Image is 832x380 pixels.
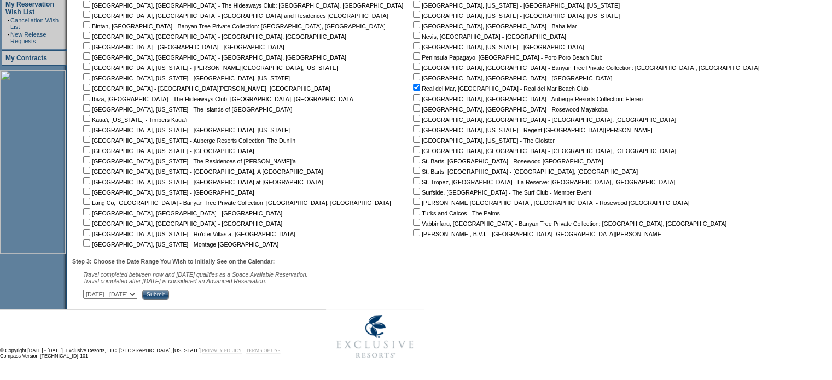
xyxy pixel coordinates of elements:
nobr: Real del Mar, [GEOGRAPHIC_DATA] - Real del Mar Beach Club [411,85,589,92]
nobr: [GEOGRAPHIC_DATA], [US_STATE] - [GEOGRAPHIC_DATA], [US_STATE] [81,127,290,133]
nobr: [GEOGRAPHIC_DATA], [GEOGRAPHIC_DATA] - The Hideaways Club: [GEOGRAPHIC_DATA], [GEOGRAPHIC_DATA] [81,2,403,9]
nobr: [GEOGRAPHIC_DATA], [GEOGRAPHIC_DATA] - Banyan Tree Private Collection: [GEOGRAPHIC_DATA], [GEOGRA... [411,65,759,71]
a: PRIVACY POLICY [202,348,242,353]
nobr: [GEOGRAPHIC_DATA], [US_STATE] - The Residences of [PERSON_NAME]'a [81,158,296,165]
a: My Contracts [5,54,47,62]
nobr: [GEOGRAPHIC_DATA] - [GEOGRAPHIC_DATA][PERSON_NAME], [GEOGRAPHIC_DATA] [81,85,330,92]
nobr: [GEOGRAPHIC_DATA], [US_STATE] - [GEOGRAPHIC_DATA], A [GEOGRAPHIC_DATA] [81,168,323,175]
nobr: Peninsula Papagayo, [GEOGRAPHIC_DATA] - Poro Poro Beach Club [411,54,602,61]
nobr: [GEOGRAPHIC_DATA], [GEOGRAPHIC_DATA] - [GEOGRAPHIC_DATA], [GEOGRAPHIC_DATA] [81,33,346,40]
td: · [8,17,9,30]
a: Cancellation Wish List [10,17,59,30]
nobr: [GEOGRAPHIC_DATA], [US_STATE] - The Cloister [411,137,555,144]
nobr: St. Barts, [GEOGRAPHIC_DATA] - Rosewood [GEOGRAPHIC_DATA] [411,158,603,165]
a: TERMS OF USE [246,348,281,353]
nobr: [GEOGRAPHIC_DATA], [US_STATE] - [GEOGRAPHIC_DATA] [81,189,254,196]
nobr: [GEOGRAPHIC_DATA], [US_STATE] - [GEOGRAPHIC_DATA] [81,148,254,154]
nobr: Vabbinfaru, [GEOGRAPHIC_DATA] - Banyan Tree Private Collection: [GEOGRAPHIC_DATA], [GEOGRAPHIC_DATA] [411,220,726,227]
nobr: [GEOGRAPHIC_DATA], [GEOGRAPHIC_DATA] - Rosewood Mayakoba [411,106,608,113]
nobr: Turks and Caicos - The Palms [411,210,500,217]
nobr: [GEOGRAPHIC_DATA], [GEOGRAPHIC_DATA] - Auberge Resorts Collection: Etereo [411,96,643,102]
nobr: Ibiza, [GEOGRAPHIC_DATA] - The Hideaways Club: [GEOGRAPHIC_DATA], [GEOGRAPHIC_DATA] [81,96,355,102]
nobr: [GEOGRAPHIC_DATA], [US_STATE] - [GEOGRAPHIC_DATA] [411,44,584,50]
nobr: [PERSON_NAME], B.V.I. - [GEOGRAPHIC_DATA] [GEOGRAPHIC_DATA][PERSON_NAME] [411,231,663,237]
input: Submit [142,290,169,300]
nobr: [GEOGRAPHIC_DATA], [US_STATE] - [GEOGRAPHIC_DATA], [US_STATE] [81,75,290,81]
nobr: [GEOGRAPHIC_DATA], [US_STATE] - [PERSON_NAME][GEOGRAPHIC_DATA], [US_STATE] [81,65,338,71]
nobr: [GEOGRAPHIC_DATA], [GEOGRAPHIC_DATA] - [GEOGRAPHIC_DATA] [81,220,282,227]
nobr: [GEOGRAPHIC_DATA], [US_STATE] - [GEOGRAPHIC_DATA], [US_STATE] [411,2,620,9]
a: My Reservation Wish List [5,1,54,16]
nobr: [GEOGRAPHIC_DATA], [GEOGRAPHIC_DATA] - [GEOGRAPHIC_DATA] and Residences [GEOGRAPHIC_DATA] [81,13,388,19]
nobr: St. Tropez, [GEOGRAPHIC_DATA] - La Reserve: [GEOGRAPHIC_DATA], [GEOGRAPHIC_DATA] [411,179,675,185]
nobr: [GEOGRAPHIC_DATA], [US_STATE] - The Islands of [GEOGRAPHIC_DATA] [81,106,292,113]
nobr: Travel completed after [DATE] is considered an Advanced Reservation. [83,278,266,284]
nobr: St. Barts, [GEOGRAPHIC_DATA] - [GEOGRAPHIC_DATA], [GEOGRAPHIC_DATA] [411,168,638,175]
nobr: [GEOGRAPHIC_DATA], [US_STATE] - [GEOGRAPHIC_DATA], [US_STATE] [411,13,620,19]
nobr: [GEOGRAPHIC_DATA] - [GEOGRAPHIC_DATA] - [GEOGRAPHIC_DATA] [81,44,284,50]
nobr: [GEOGRAPHIC_DATA], [US_STATE] - Montage [GEOGRAPHIC_DATA] [81,241,278,248]
nobr: [GEOGRAPHIC_DATA], [GEOGRAPHIC_DATA] - [GEOGRAPHIC_DATA], [GEOGRAPHIC_DATA] [411,116,676,123]
nobr: [GEOGRAPHIC_DATA], [US_STATE] - Regent [GEOGRAPHIC_DATA][PERSON_NAME] [411,127,653,133]
nobr: [GEOGRAPHIC_DATA], [GEOGRAPHIC_DATA] - [GEOGRAPHIC_DATA] [81,210,282,217]
nobr: [GEOGRAPHIC_DATA], [GEOGRAPHIC_DATA] - [GEOGRAPHIC_DATA], [GEOGRAPHIC_DATA] [81,54,346,61]
nobr: [GEOGRAPHIC_DATA], [US_STATE] - [GEOGRAPHIC_DATA] at [GEOGRAPHIC_DATA] [81,179,323,185]
nobr: [GEOGRAPHIC_DATA], [GEOGRAPHIC_DATA] - [GEOGRAPHIC_DATA] [411,75,612,81]
nobr: Lang Co, [GEOGRAPHIC_DATA] - Banyan Tree Private Collection: [GEOGRAPHIC_DATA], [GEOGRAPHIC_DATA] [81,200,391,206]
nobr: [GEOGRAPHIC_DATA], [US_STATE] - Ho'olei Villas at [GEOGRAPHIC_DATA] [81,231,295,237]
span: Travel completed between now and [DATE] qualifies as a Space Available Reservation. [83,271,308,278]
b: Step 3: Choose the Date Range You Wish to Initially See on the Calendar: [72,258,275,265]
nobr: [PERSON_NAME][GEOGRAPHIC_DATA], [GEOGRAPHIC_DATA] - Rosewood [GEOGRAPHIC_DATA] [411,200,689,206]
nobr: Nevis, [GEOGRAPHIC_DATA] - [GEOGRAPHIC_DATA] [411,33,566,40]
nobr: [GEOGRAPHIC_DATA], [GEOGRAPHIC_DATA] - [GEOGRAPHIC_DATA], [GEOGRAPHIC_DATA] [411,148,676,154]
a: New Release Requests [10,31,46,44]
nobr: [GEOGRAPHIC_DATA], [US_STATE] - Auberge Resorts Collection: The Dunlin [81,137,295,144]
nobr: [GEOGRAPHIC_DATA], [GEOGRAPHIC_DATA] - Baha Mar [411,23,577,30]
nobr: Bintan, [GEOGRAPHIC_DATA] - Banyan Tree Private Collection: [GEOGRAPHIC_DATA], [GEOGRAPHIC_DATA] [81,23,386,30]
nobr: Kaua'i, [US_STATE] - Timbers Kaua'i [81,116,187,123]
img: Exclusive Resorts [326,309,424,364]
td: · [8,31,9,44]
nobr: Surfside, [GEOGRAPHIC_DATA] - The Surf Club - Member Event [411,189,591,196]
